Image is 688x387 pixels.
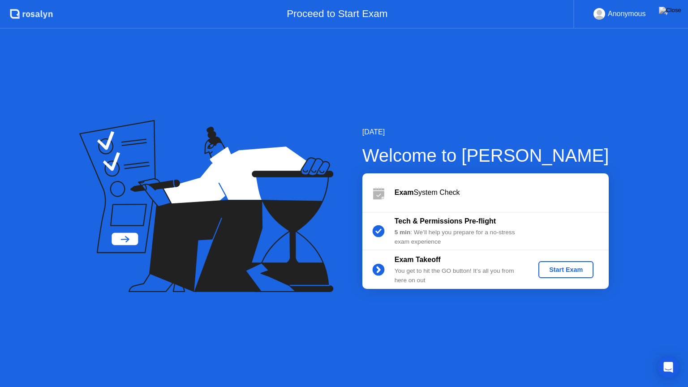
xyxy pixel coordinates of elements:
b: 5 min [395,229,411,236]
div: Open Intercom Messenger [658,357,679,378]
div: Anonymous [608,8,646,20]
b: Tech & Permissions Pre-flight [395,217,496,225]
b: Exam Takeoff [395,256,441,263]
div: You get to hit the GO button! It’s all you from here on out [395,267,524,285]
div: System Check [395,187,609,198]
img: Close [659,7,681,14]
div: [DATE] [362,127,609,138]
button: Start Exam [538,261,593,278]
b: Exam [395,189,414,196]
div: Start Exam [542,266,590,273]
div: : We’ll help you prepare for a no-stress exam experience [395,228,524,246]
div: Welcome to [PERSON_NAME] [362,142,609,169]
